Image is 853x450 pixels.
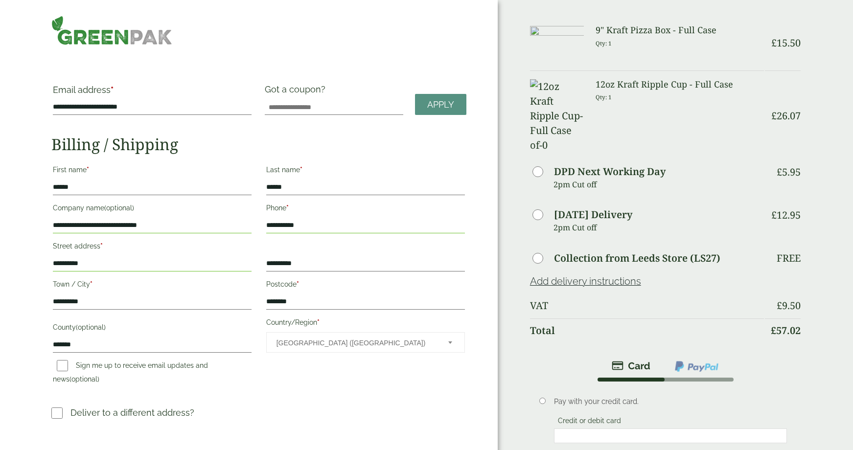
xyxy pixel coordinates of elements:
[265,84,329,99] label: Got a coupon?
[771,208,801,222] bdi: 12.95
[596,93,612,101] small: Qty: 1
[277,333,435,353] span: United Kingdom (UK)
[554,167,666,177] label: DPD Next Working Day
[596,25,764,36] h3: 9" Kraft Pizza Box - Full Case
[554,253,720,263] label: Collection from Leeds Store (LS27)
[530,275,641,287] a: Add delivery instructions
[53,320,252,337] label: County
[53,277,252,294] label: Town / City
[297,280,299,288] abbr: required
[777,165,782,179] span: £
[596,79,764,90] h3: 12oz Kraft Ripple Cup - Full Case
[53,361,208,386] label: Sign me up to receive email updates and news
[612,360,650,372] img: stripe.png
[100,242,103,250] abbr: required
[51,16,172,45] img: GreenPak Supplies
[51,135,466,154] h2: Billing / Shipping
[266,332,465,353] span: Country/Region
[554,210,632,220] label: [DATE] Delivery
[300,166,302,174] abbr: required
[286,204,289,212] abbr: required
[674,360,719,373] img: ppcp-gateway.png
[777,252,801,264] p: Free
[90,280,92,288] abbr: required
[57,360,68,371] input: Sign me up to receive email updates and news(optional)
[530,79,584,153] img: 12oz Kraft Ripple Cup-Full Case of-0
[427,99,454,110] span: Apply
[553,220,764,235] p: 2pm Cut off
[771,109,777,122] span: £
[771,324,801,337] bdi: 57.02
[266,277,465,294] label: Postcode
[317,318,320,326] abbr: required
[415,94,466,115] a: Apply
[76,323,106,331] span: (optional)
[777,299,782,312] span: £
[771,324,776,337] span: £
[266,163,465,180] label: Last name
[266,201,465,218] label: Phone
[104,204,134,212] span: (optional)
[777,299,801,312] bdi: 9.50
[70,406,194,419] p: Deliver to a different address?
[557,431,784,440] iframe: Secure card payment input frame
[530,318,764,342] th: Total
[87,166,89,174] abbr: required
[777,165,801,179] bdi: 5.95
[771,208,777,222] span: £
[771,109,801,122] bdi: 26.07
[53,201,252,218] label: Company name
[53,239,252,256] label: Street address
[266,315,465,332] label: Country/Region
[53,86,252,99] label: Email address
[771,36,777,49] span: £
[771,36,801,49] bdi: 15.50
[69,375,99,383] span: (optional)
[530,294,764,317] th: VAT
[53,163,252,180] label: First name
[554,417,625,427] label: Credit or debit card
[553,177,764,192] p: 2pm Cut off
[554,396,786,407] p: Pay with your credit card.
[111,85,114,95] abbr: required
[596,40,612,47] small: Qty: 1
